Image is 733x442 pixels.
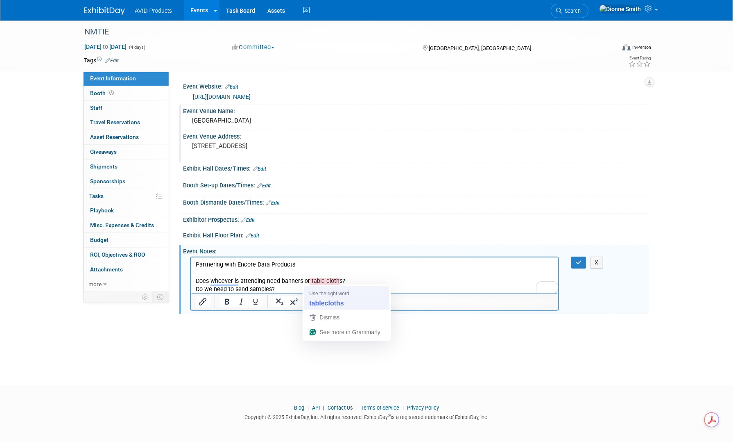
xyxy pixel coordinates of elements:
a: Edit [246,233,259,239]
body: To enrich screen reader interactions, please activate Accessibility in Grammarly extension settings [5,3,363,36]
a: Edit [225,84,238,90]
span: Misc. Expenses & Credits [90,222,154,228]
a: Edit [266,200,280,206]
div: Booth Set-up Dates/Times: [183,179,649,190]
a: Search [551,4,588,18]
span: [DATE] [DATE] [84,43,127,50]
span: | [305,405,311,411]
button: Subscript [273,296,287,308]
span: more [88,281,102,287]
a: Misc. Expenses & Credits [84,218,169,232]
a: Edit [257,183,271,189]
img: Dionne Smith [599,5,641,14]
button: Italic [234,296,248,308]
a: Terms of Service [361,405,399,411]
div: In-Person [632,44,651,50]
p: Partnering with Encore Data Products [5,3,363,11]
td: Personalize Event Tab Strip [138,292,152,302]
a: Edit [241,217,255,223]
div: Event Venue Name: [183,105,649,115]
a: ROI, Objectives & ROO [84,248,169,262]
span: Budget [90,237,109,243]
img: Format-Inperson.png [622,44,631,50]
a: Edit [105,58,119,64]
a: Privacy Policy [407,405,439,411]
div: Exhibit Hall Dates/Times: [183,162,649,173]
a: Travel Reservations [84,115,169,130]
span: to [102,43,109,50]
div: Event Rating [629,56,651,60]
button: Committed [229,43,278,52]
a: Shipments [84,159,169,174]
span: Event Information [90,75,136,82]
a: Edit [253,166,266,172]
img: ExhibitDay [84,7,125,15]
div: Exhibit Hall Floor Plan: [183,229,649,240]
span: Attachments [90,266,123,273]
button: Bold [220,296,234,308]
span: Tasks [89,193,104,199]
a: Playbook [84,203,169,218]
a: Booth [84,86,169,100]
a: Attachments [84,262,169,277]
span: Playbook [90,207,114,214]
div: Event Format [567,43,651,55]
div: NMTIE [81,25,603,39]
a: Event Information [84,71,169,86]
button: Underline [249,296,262,308]
div: Booth Dismantle Dates/Times: [183,196,649,207]
a: [URL][DOMAIN_NAME] [193,93,251,100]
p: Does whoever is attending need banners or table cloths? [5,20,363,28]
sup: ® [388,413,391,418]
span: Staff [90,105,102,111]
a: Contact Us [328,405,353,411]
iframe: Rich Text Area [191,257,558,293]
button: X [590,257,603,269]
td: Tags [84,56,119,64]
span: Asset Reservations [90,134,139,140]
a: Giveaways [84,145,169,159]
span: Search [562,8,581,14]
button: Superscript [287,296,301,308]
span: (4 days) [128,45,145,50]
div: Event Website: [183,80,649,91]
span: Giveaways [90,148,117,155]
span: ROI, Objectives & ROO [90,251,145,258]
div: Event Notes: [183,245,649,255]
a: Asset Reservations [84,130,169,144]
span: Shipments [90,163,118,170]
a: more [84,277,169,292]
span: Travel Reservations [90,119,140,125]
span: [GEOGRAPHIC_DATA], [GEOGRAPHIC_DATA] [429,45,531,51]
div: [GEOGRAPHIC_DATA] [189,114,643,127]
div: Exhibitor Prospectus: [183,214,649,224]
span: | [400,405,406,411]
span: Booth [90,90,115,96]
a: Sponsorships [84,174,169,189]
p: Do we need to send samples? [5,28,363,36]
pre: [STREET_ADDRESS] [192,142,368,150]
span: Sponsorships [90,178,125,185]
button: Insert/edit link [196,296,210,308]
a: Budget [84,233,169,247]
a: API [312,405,320,411]
a: Tasks [84,189,169,203]
span: AVID Products [135,7,172,14]
span: Booth not reserved yet [108,90,115,96]
td: Toggle Event Tabs [152,292,169,302]
a: Staff [84,101,169,115]
div: Event Venue Address: [183,130,649,141]
span: | [321,405,326,411]
span: | [354,405,360,411]
a: Blog [294,405,304,411]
